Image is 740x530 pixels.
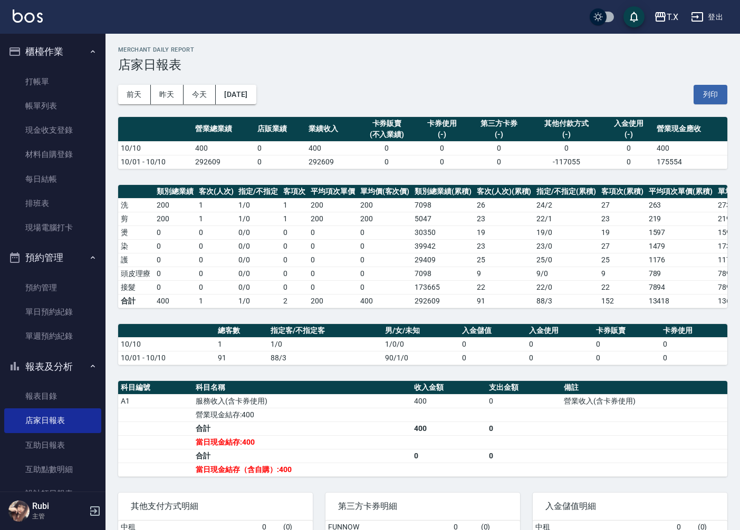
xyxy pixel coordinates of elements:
a: 互助日報表 [4,433,101,457]
button: 櫃檯作業 [4,38,101,65]
th: 總客數 [215,324,268,338]
td: 0 [486,449,561,463]
td: 25 / 0 [534,253,599,267]
a: 材料自購登錄 [4,142,101,166]
button: 列印 [694,85,727,104]
td: 263 [646,198,716,212]
td: 27 [599,239,646,253]
th: 客次(人次)(累積) [474,185,534,199]
td: 1 / 0 [236,212,281,225]
td: 10/01 - 10/10 [118,155,193,169]
td: 營業收入(含卡券使用) [561,394,727,408]
div: (-) [533,129,601,140]
div: (不入業績) [360,129,414,140]
td: 0 [255,155,306,169]
a: 帳單列表 [4,94,101,118]
button: [DATE] [216,85,256,104]
td: 23 [474,212,534,225]
td: 接髮 [118,280,154,294]
td: 0 [154,280,196,294]
td: 服務收入(含卡券使用) [193,394,411,408]
td: 0 [358,253,412,267]
a: 互助點數明細 [4,457,101,482]
td: 25 [599,253,646,267]
td: 9 [599,267,646,280]
td: 292609 [412,294,474,308]
td: 1/0 [268,337,382,351]
td: 9 / 0 [534,267,599,280]
td: 0 [308,225,358,239]
td: 400 [411,421,486,435]
a: 現金收支登錄 [4,118,101,142]
td: 19 / 0 [534,225,599,239]
td: 23 [474,239,534,253]
td: 0 [281,225,308,239]
td: 200 [154,198,196,212]
span: 入金儲值明細 [545,501,715,512]
td: 0 [486,394,561,408]
td: 1 / 0 [236,198,281,212]
td: 0 [468,155,530,169]
button: 報表及分析 [4,353,101,380]
td: 當日現金結存（含自購）:400 [193,463,411,476]
td: 染 [118,239,154,253]
div: 卡券販賣 [360,118,414,129]
div: (-) [606,129,651,140]
td: 0 [196,267,236,280]
td: 292609 [306,155,357,169]
div: (-) [419,129,465,140]
td: 0 [603,155,654,169]
th: 業績收入 [306,117,357,142]
td: 292609 [193,155,255,169]
td: 0 [486,421,561,435]
td: 合計 [193,449,411,463]
td: 0 [459,337,526,351]
td: 19 [474,225,534,239]
td: 0 [358,225,412,239]
td: 25 [474,253,534,267]
td: 1 [196,198,236,212]
td: 0 [593,337,660,351]
th: 指定客/不指定客 [268,324,382,338]
td: 洗 [118,198,154,212]
th: 卡券使用 [660,324,727,338]
td: 22 / 1 [534,212,599,225]
th: 科目編號 [118,381,193,395]
td: 23 / 0 [534,239,599,253]
button: 預約管理 [4,244,101,271]
span: 第三方卡券明細 [338,501,507,512]
td: 90/1/0 [382,351,459,365]
td: 200 [358,198,412,212]
th: 平均項次單價 [308,185,358,199]
td: 0 [530,141,603,155]
td: 29409 [412,253,474,267]
td: 22 [599,280,646,294]
td: 200 [308,212,358,225]
td: 88/3 [534,294,599,308]
td: 10/01 - 10/10 [118,351,215,365]
td: 0 [196,239,236,253]
td: 0 [357,155,416,169]
td: 0 [358,239,412,253]
td: 合計 [193,421,411,435]
td: 頭皮理療 [118,267,154,280]
td: 1 [281,212,308,225]
table: a dense table [118,381,727,477]
a: 報表目錄 [4,384,101,408]
td: 200 [308,198,358,212]
td: 173665 [412,280,474,294]
th: 男/女/未知 [382,324,459,338]
td: A1 [118,394,193,408]
td: 0 [459,351,526,365]
td: 0 [308,253,358,267]
td: 剪 [118,212,154,225]
td: 22 / 0 [534,280,599,294]
th: 指定/不指定 [236,185,281,199]
td: 30350 [412,225,474,239]
td: 0 [196,225,236,239]
td: 0 [593,351,660,365]
p: 主管 [32,512,86,521]
th: 支出金額 [486,381,561,395]
a: 設計師日報表 [4,482,101,506]
div: 第三方卡券 [470,118,527,129]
